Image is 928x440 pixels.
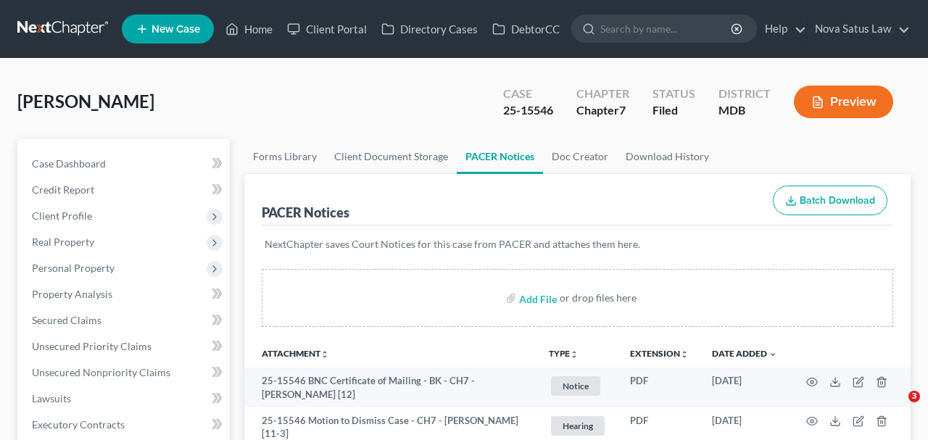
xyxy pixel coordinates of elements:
[560,291,637,305] div: or drop files here
[652,102,695,119] div: Filed
[32,183,94,196] span: Credit Report
[549,374,607,398] a: Notice
[879,391,913,426] iframe: Intercom live chat
[20,151,230,177] a: Case Dashboard
[908,391,920,402] span: 3
[374,16,485,42] a: Directory Cases
[32,392,71,404] span: Lawsuits
[600,15,733,42] input: Search by name...
[700,368,789,407] td: [DATE]
[617,139,718,174] a: Download History
[20,281,230,307] a: Property Analysis
[32,340,152,352] span: Unsecured Priority Claims
[503,86,553,102] div: Case
[543,139,617,174] a: Doc Creator
[576,102,629,119] div: Chapter
[32,288,112,300] span: Property Analysis
[320,350,329,359] i: unfold_more
[152,24,200,35] span: New Case
[551,416,605,436] span: Hearing
[262,204,349,221] div: PACER Notices
[32,418,125,431] span: Executory Contracts
[630,348,689,359] a: Extensionunfold_more
[808,16,910,42] a: Nova Satus Law
[326,139,457,174] a: Client Document Storage
[20,412,230,438] a: Executory Contracts
[794,86,893,118] button: Preview
[768,350,777,359] i: expand_more
[244,139,326,174] a: Forms Library
[619,103,626,117] span: 7
[549,414,607,438] a: Hearing
[758,16,806,42] a: Help
[32,262,115,274] span: Personal Property
[32,236,94,248] span: Real Property
[718,86,771,102] div: District
[218,16,280,42] a: Home
[20,333,230,360] a: Unsecured Priority Claims
[265,237,890,252] p: NextChapter saves Court Notices for this case from PACER and attaches them here.
[652,86,695,102] div: Status
[20,386,230,412] a: Lawsuits
[503,102,553,119] div: 25-15546
[800,194,875,207] span: Batch Download
[549,349,579,359] button: TYPEunfold_more
[718,102,771,119] div: MDB
[712,348,777,359] a: Date Added expand_more
[244,368,537,407] td: 25-15546 BNC Certificate of Mailing - BK - CH7 - [PERSON_NAME] [12]
[32,209,92,222] span: Client Profile
[570,350,579,359] i: unfold_more
[618,368,700,407] td: PDF
[551,376,600,396] span: Notice
[17,91,154,112] span: [PERSON_NAME]
[20,177,230,203] a: Credit Report
[20,360,230,386] a: Unsecured Nonpriority Claims
[20,307,230,333] a: Secured Claims
[457,139,543,174] a: PACER Notices
[680,350,689,359] i: unfold_more
[773,186,887,216] button: Batch Download
[280,16,374,42] a: Client Portal
[576,86,629,102] div: Chapter
[32,157,106,170] span: Case Dashboard
[485,16,567,42] a: DebtorCC
[32,366,170,378] span: Unsecured Nonpriority Claims
[32,314,101,326] span: Secured Claims
[262,348,329,359] a: Attachmentunfold_more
